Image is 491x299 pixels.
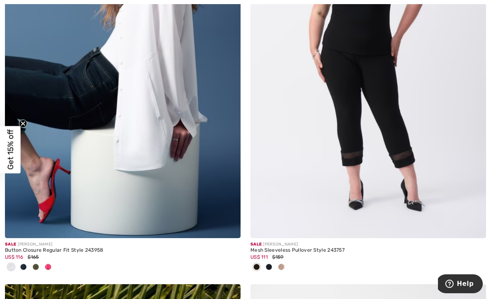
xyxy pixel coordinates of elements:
[5,248,241,253] div: Button Closure Regular Fit Style 243958
[5,261,17,274] div: Optic White
[272,254,283,260] span: $159
[5,254,23,260] span: US$ 116
[250,261,263,274] div: Black
[275,261,287,274] div: Sand
[17,261,30,274] div: Midnight Blue
[250,254,268,260] span: US$ 111
[5,242,16,247] span: Sale
[263,261,275,274] div: Midnight Blue
[250,248,486,253] div: Mesh Sleeveless Pullover Style 243757
[250,241,486,248] div: [PERSON_NAME]
[438,274,483,295] iframe: Opens a widget where you can find more information
[5,241,241,248] div: [PERSON_NAME]
[42,261,54,274] div: Geranium
[250,242,262,247] span: Sale
[19,119,27,127] button: Close teaser
[30,261,42,274] div: Iguana
[6,130,15,170] span: Get 15% off
[28,254,39,260] span: $165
